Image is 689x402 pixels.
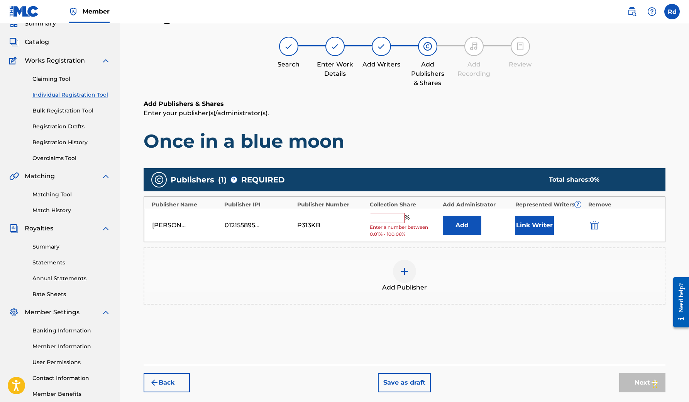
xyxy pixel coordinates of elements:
img: expand [101,172,110,181]
img: Member Settings [9,308,19,317]
a: Overclaims Tool [32,154,110,162]
a: SummarySummary [9,19,56,28]
span: Royalties [25,224,53,233]
button: Link Writer [515,216,554,235]
div: Publisher Name [152,201,221,209]
button: Add [443,216,481,235]
div: Total shares: [549,175,650,184]
div: Collection Share [370,201,439,209]
p: Enter your publisher(s)/administrator(s). [144,109,665,118]
img: Royalties [9,224,19,233]
span: Member Settings [25,308,80,317]
img: MLC Logo [9,6,39,17]
a: Registration History [32,138,110,146]
img: 7ee5dd4eb1f8a8e3ef2f.svg [150,378,159,387]
span: ( 1 ) [218,174,227,186]
img: publishers [154,175,164,184]
div: Help [644,4,660,19]
img: step indicator icon for Add Publishers & Shares [423,42,432,51]
button: Back [144,373,190,392]
img: step indicator icon for Add Recording [469,42,479,51]
span: % [405,213,411,223]
div: Represented Writers [515,201,584,209]
a: Individual Registration Tool [32,91,110,99]
span: ? [231,177,237,183]
div: Drag [653,373,657,396]
a: Annual Statements [32,274,110,283]
a: Member Information [32,342,110,351]
iframe: Chat Widget [650,365,689,402]
a: Rate Sheets [32,290,110,298]
a: Registration Drafts [32,123,110,131]
img: expand [101,308,110,317]
div: Search [269,60,308,69]
img: step indicator icon for Review [516,42,525,51]
img: add [400,267,409,276]
img: expand [101,224,110,233]
button: Save as draft [378,373,431,392]
h1: Once in a blue moon [144,129,665,153]
a: Match History [32,206,110,215]
span: REQUIRED [241,174,285,186]
span: 0 % [590,176,599,183]
span: Publishers [171,174,214,186]
img: Matching [9,172,19,181]
span: ? [575,201,581,208]
img: Works Registration [9,56,19,65]
a: User Permissions [32,358,110,366]
span: Add Publisher [382,283,427,292]
h6: Add Publishers & Shares [144,99,665,109]
a: Summary [32,243,110,251]
div: Add Administrator [443,201,512,209]
div: Review [501,60,540,69]
div: Publisher IPI [224,201,293,209]
span: Works Registration [25,56,85,65]
img: expand [101,56,110,65]
a: CatalogCatalog [9,37,49,47]
a: Claiming Tool [32,75,110,83]
a: Member Benefits [32,390,110,398]
iframe: Resource Center [667,271,689,334]
span: Summary [25,19,56,28]
span: Matching [25,172,55,181]
a: Contact Information [32,374,110,382]
div: Add Writers [362,60,401,69]
img: step indicator icon for Add Writers [377,42,386,51]
div: Remove [588,201,657,209]
div: Add Publishers & Shares [408,60,447,88]
img: 12a2ab48e56ec057fbd8.svg [590,221,599,230]
span: Enter a number between 0.01% - 100.06% [370,224,438,238]
a: Banking Information [32,327,110,335]
a: Matching Tool [32,191,110,199]
img: search [627,7,637,16]
span: Member [83,7,110,16]
img: Catalog [9,37,19,47]
img: Summary [9,19,19,28]
img: Top Rightsholder [69,7,78,16]
span: Catalog [25,37,49,47]
img: help [647,7,657,16]
a: Statements [32,259,110,267]
div: Add Recording [455,60,493,78]
div: Publisher Number [297,201,366,209]
div: Enter Work Details [316,60,354,78]
img: step indicator icon for Search [284,42,293,51]
a: Public Search [624,4,640,19]
img: step indicator icon for Enter Work Details [330,42,340,51]
a: Bulk Registration Tool [32,107,110,115]
div: User Menu [664,4,680,19]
